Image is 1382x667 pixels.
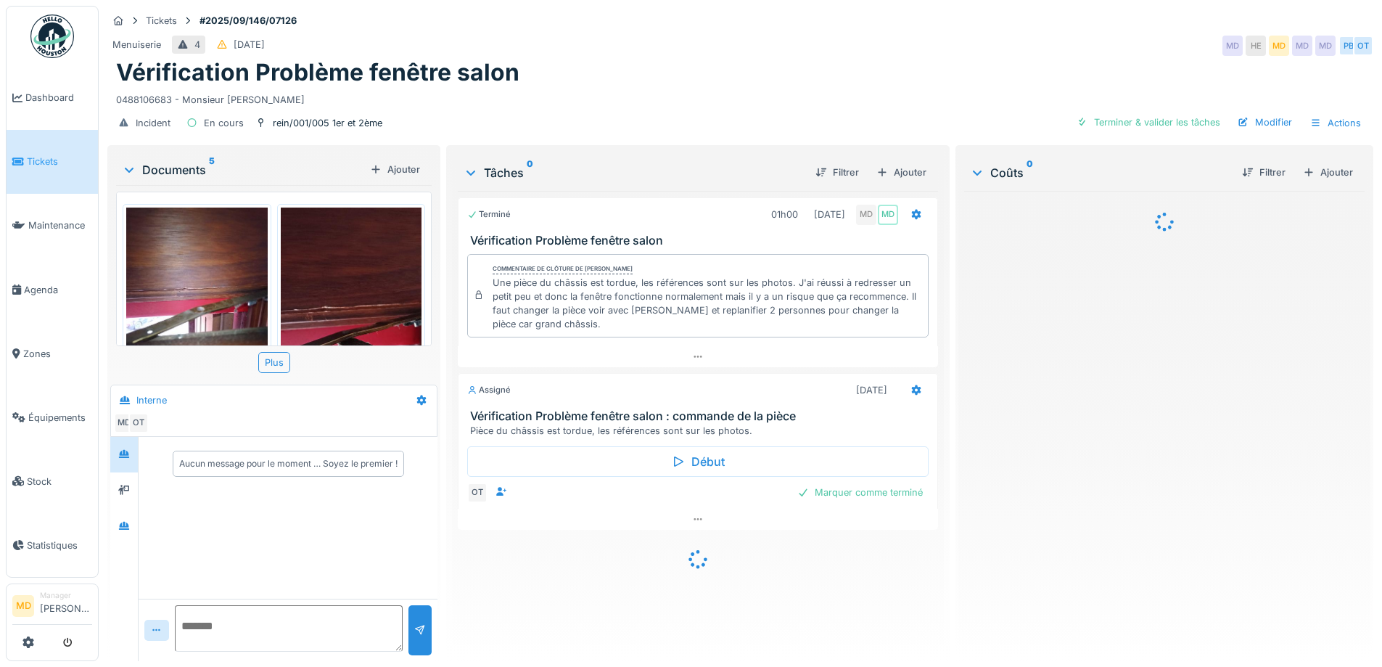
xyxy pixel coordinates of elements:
span: Tickets [27,155,92,168]
div: Manager [40,590,92,601]
div: Ajouter [1297,163,1359,182]
div: OT [1353,36,1373,56]
div: MD [1315,36,1336,56]
div: 4 [194,38,200,52]
span: Zones [23,347,92,361]
a: Dashboard [7,66,98,130]
div: OT [128,413,149,433]
a: Tickets [7,130,98,194]
div: Actions [1304,112,1367,134]
img: Badge_color-CXgf-gQk.svg [30,15,74,58]
h3: Vérification Problème fenêtre salon : commande de la pièce [470,409,931,423]
div: 01h00 [771,208,798,221]
div: Menuiserie [112,38,161,52]
h1: Vérification Problème fenêtre salon [116,59,519,86]
div: OT [467,483,488,503]
div: Modifier [1232,112,1298,132]
div: Assigné [467,384,511,396]
a: Stock [7,449,98,513]
li: MD [12,595,34,617]
div: [DATE] [234,38,265,52]
div: Ajouter [364,160,426,179]
div: Tâches [464,164,803,181]
div: Coûts [970,164,1230,181]
sup: 5 [209,161,215,179]
div: Début [467,446,928,477]
a: Agenda [7,258,98,322]
li: [PERSON_NAME] [40,590,92,621]
div: MD [1222,36,1243,56]
div: Terminer & valider les tâches [1071,112,1226,132]
div: Ajouter [871,163,932,182]
div: Aucun message pour le moment … Soyez le premier ! [179,457,398,470]
div: MD [1292,36,1312,56]
div: Filtrer [810,163,865,182]
div: Interne [136,393,167,407]
div: Incident [136,116,170,130]
div: Terminé [467,208,511,221]
div: Pièce du châssis est tordue, les références sont sur les photos. [470,424,931,438]
div: MD [856,205,876,225]
img: 1at4as1g21klbv728ek3gazugdxs [126,208,268,396]
div: Filtrer [1236,163,1291,182]
strong: #2025/09/146/07126 [194,14,303,28]
div: [DATE] [814,208,845,221]
span: Statistiques [27,539,92,552]
div: HE [1246,36,1266,56]
div: PB [1338,36,1359,56]
div: MD [878,205,898,225]
div: Plus [258,352,290,373]
div: rein/001/005 1er et 2ème [273,116,382,130]
span: Dashboard [25,91,92,105]
sup: 0 [1027,164,1033,181]
span: Agenda [24,283,92,297]
a: Équipements [7,385,98,449]
div: [DATE] [856,383,887,397]
div: Commentaire de clôture de [PERSON_NAME] [493,264,633,274]
span: Équipements [28,411,92,425]
div: 0488106683 - Monsieur [PERSON_NAME] [116,87,1365,107]
span: Maintenance [28,218,92,232]
div: Tickets [146,14,177,28]
sup: 0 [527,164,533,181]
img: ralkk10lxd2f8ozdzj7zs0111vir [281,208,422,396]
div: Documents [122,161,364,179]
h3: Vérification Problème fenêtre salon [470,234,931,247]
a: Maintenance [7,194,98,258]
a: MD Manager[PERSON_NAME] [12,590,92,625]
div: Marquer comme terminé [791,483,929,502]
div: MD [1269,36,1289,56]
a: Statistiques [7,513,98,577]
a: Zones [7,322,98,385]
div: MD [114,413,134,433]
div: Une pièce du châssis est tordue, les références sont sur les photos. J'ai réussi à redresser un p... [493,276,921,332]
span: Stock [27,475,92,488]
div: En cours [204,116,244,130]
